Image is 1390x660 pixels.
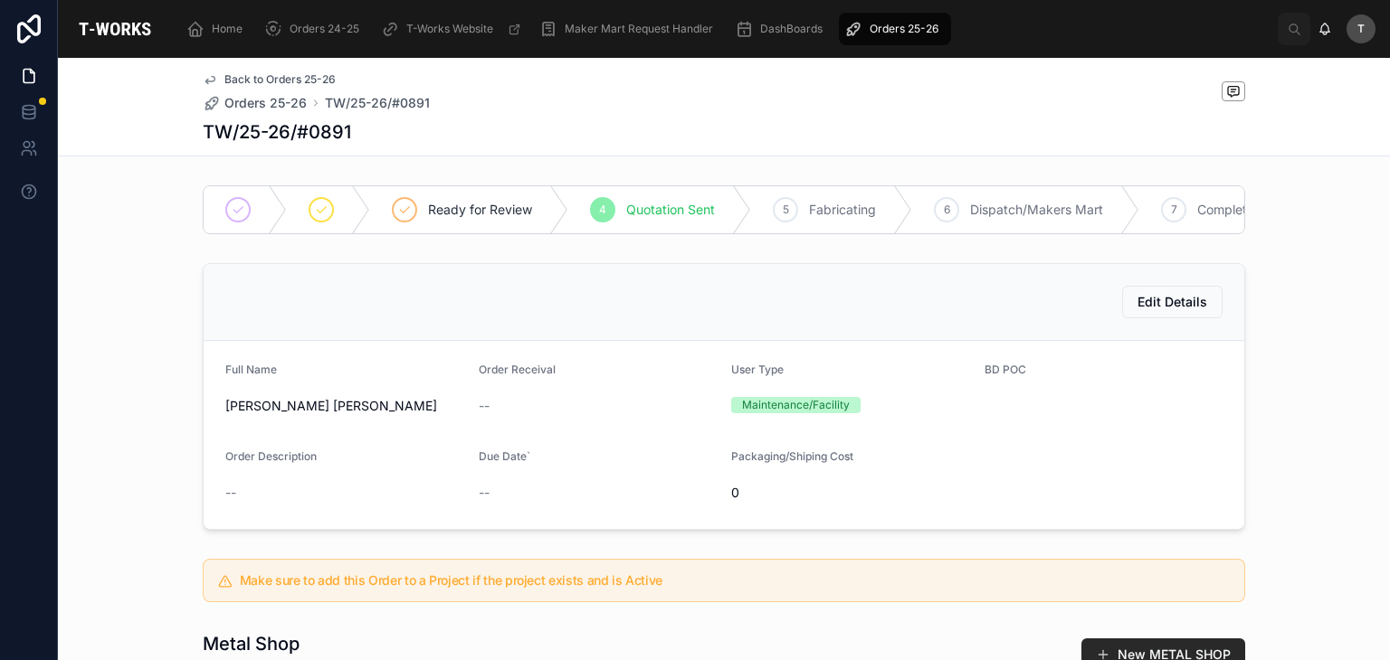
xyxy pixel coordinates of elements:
span: Fabricating [809,201,876,219]
div: scrollable content [172,9,1278,49]
span: Quotation Sent [626,201,715,219]
span: T [1357,22,1365,36]
span: Due Date` [479,449,530,463]
h1: Metal Shop [203,631,325,656]
span: 5 [783,203,789,217]
span: [PERSON_NAME] [PERSON_NAME] [225,397,464,415]
span: Home [212,22,243,36]
span: -- [479,397,490,415]
h1: TW/25-26/#0891 [203,119,351,145]
span: Back to Orders 25-26 [224,72,336,87]
span: Orders 25-26 [870,22,938,36]
span: Full Name [225,363,277,376]
span: 6 [944,203,950,217]
span: -- [225,484,236,502]
span: Packaging/Shiping Cost [731,449,853,463]
span: BD POC [985,363,1026,376]
span: Orders 25-26 [224,94,307,112]
a: DashBoards [729,13,835,45]
a: Home [181,13,255,45]
span: Order Description [225,449,317,463]
a: Maker Mart Request Handler [534,13,726,45]
a: Orders 25-26 [203,94,307,112]
div: Maintenance/Facility [742,397,850,413]
span: Complete [1197,201,1254,219]
button: Edit Details [1122,286,1223,318]
a: Orders 25-26 [839,13,951,45]
span: Maker Mart Request Handler [565,22,713,36]
span: Dispatch/Makers Mart [970,201,1103,219]
a: T-Works Website [376,13,530,45]
h5: Make sure to add this Order to a Project if the project exists and is Active [240,574,1230,587]
a: Orders 24-25 [259,13,372,45]
span: 4 [599,203,606,217]
a: Back to Orders 25-26 [203,72,336,87]
span: Orders 24-25 [290,22,359,36]
img: App logo [72,14,157,43]
span: 0 [731,484,970,502]
span: T-Works Website [406,22,493,36]
span: User Type [731,363,784,376]
span: 7 [1171,203,1177,217]
a: TW/25-26/#0891 [325,94,430,112]
span: Order Receival [479,363,556,376]
span: Ready for Review [428,201,532,219]
span: Edit Details [1138,293,1207,311]
span: DashBoards [760,22,823,36]
span: -- [479,484,490,502]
